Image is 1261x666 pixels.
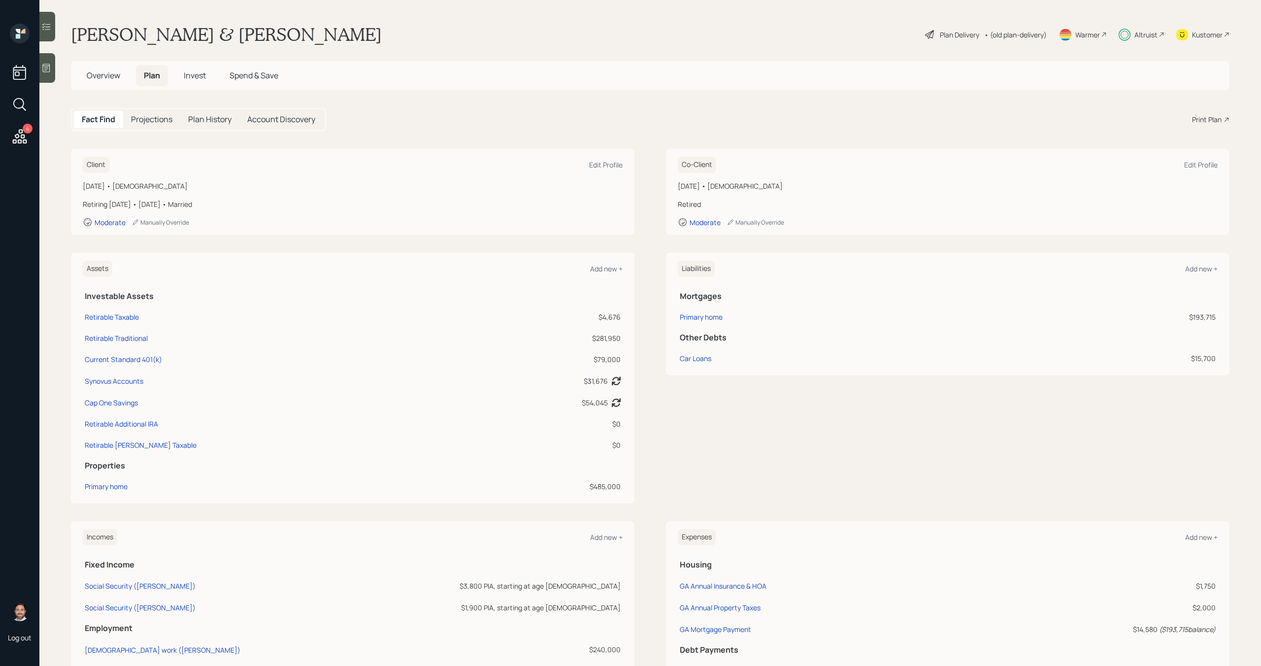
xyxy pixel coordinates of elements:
div: $4,676 [479,312,621,322]
h6: Liabilities [678,261,715,277]
div: Add new + [1185,264,1218,273]
div: Edit Profile [589,160,623,169]
div: Log out [8,633,32,642]
h5: Mortgages [680,292,1216,301]
div: Print Plan [1192,114,1222,125]
div: $1,900 PIA, starting at age [DEMOGRAPHIC_DATA] [350,602,621,613]
div: 4 [23,124,33,133]
h6: Expenses [678,529,716,545]
span: Plan [144,70,160,81]
div: Retirable Taxable [85,312,139,322]
div: $193,715 [1006,312,1216,322]
div: Kustomer [1192,30,1223,40]
div: $31,676 [584,376,608,386]
div: Manually Override [727,218,784,227]
div: Current Standard 401(k) [85,354,162,365]
div: Add new + [1185,533,1218,542]
div: Warmer [1075,30,1100,40]
div: $79,000 [479,354,621,365]
div: $1,750 [1039,581,1216,591]
div: Retirable [PERSON_NAME] Taxable [85,440,197,450]
h5: Debt Payments [680,645,1216,655]
div: Altruist [1134,30,1158,40]
h5: Properties [85,461,621,470]
h5: Employment [85,624,621,633]
div: Cap One Savings [85,398,138,408]
div: $485,000 [479,481,621,492]
h6: Incomes [83,529,117,545]
div: Moderate [690,218,721,227]
div: GA Mortgage Payment [680,625,751,634]
div: Primary home [85,481,128,492]
div: $14,580 [1039,624,1216,634]
h1: [PERSON_NAME] & [PERSON_NAME] [71,24,382,45]
h5: Account Discovery [247,115,315,124]
h5: Housing [680,560,1216,569]
h6: Client [83,157,109,173]
div: Synovus Accounts [85,376,143,386]
div: Manually Override [132,218,189,227]
h6: Assets [83,261,112,277]
div: • (old plan-delivery) [984,30,1047,40]
h5: Other Debts [680,333,1216,342]
span: Spend & Save [230,70,278,81]
h5: Investable Assets [85,292,621,301]
div: [DEMOGRAPHIC_DATA] work ([PERSON_NAME]) [85,645,240,655]
div: Plan Delivery [940,30,979,40]
div: Moderate [95,218,126,227]
div: $0 [479,440,621,450]
div: Retirable Traditional [85,333,148,343]
div: Retiring [DATE] • [DATE] • Married [83,199,623,209]
h5: Plan History [188,115,232,124]
div: Car Loans [680,353,711,364]
span: Invest [184,70,206,81]
div: Primary home [680,312,723,322]
div: $15,700 [1006,353,1216,364]
div: GA Annual Property Taxes [680,603,761,612]
div: Edit Profile [1184,160,1218,169]
div: Social Security ([PERSON_NAME]) [85,581,196,591]
div: Retired [678,199,1218,209]
div: $3,800 PIA, starting at age [DEMOGRAPHIC_DATA] [350,581,621,591]
div: Add new + [590,264,623,273]
div: $54,045 [582,398,608,408]
h5: Fixed Income [85,560,621,569]
div: $2,000 [1039,602,1216,613]
span: Overview [87,70,120,81]
div: $0 [479,419,621,429]
img: michael-russo-headshot.png [10,601,30,621]
div: Social Security ([PERSON_NAME]) [85,603,196,612]
div: [DATE] • [DEMOGRAPHIC_DATA] [83,181,623,191]
i: ( $193,715 balance) [1159,625,1216,634]
h5: Fact Find [82,115,115,124]
div: Retirable Additional IRA [85,419,158,429]
div: $240,000 [350,644,621,655]
div: Add new + [590,533,623,542]
div: $281,950 [479,333,621,343]
h5: Projections [131,115,172,124]
div: [DATE] • [DEMOGRAPHIC_DATA] [678,181,1218,191]
h6: Co-Client [678,157,716,173]
div: GA Annual Insurance & HOA [680,581,766,591]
